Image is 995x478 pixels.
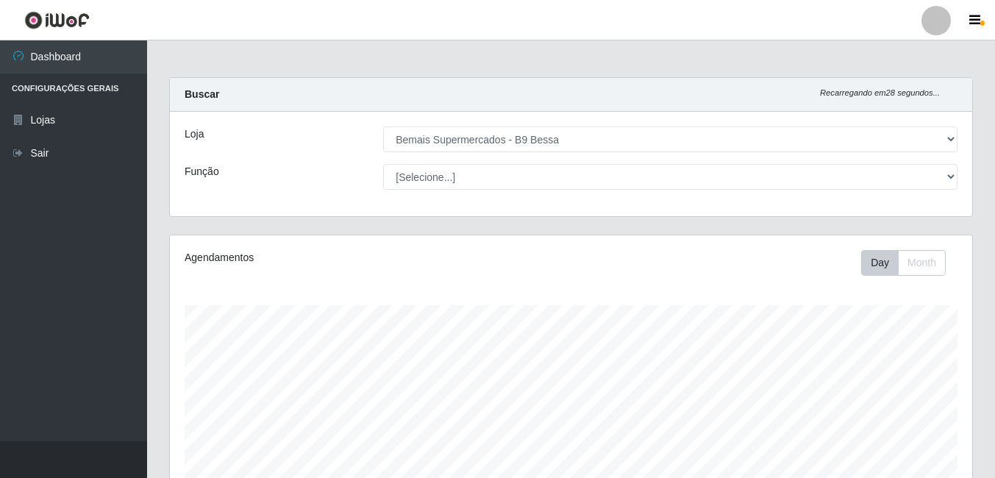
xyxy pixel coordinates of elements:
[185,164,219,179] label: Função
[24,11,90,29] img: CoreUI Logo
[185,88,219,100] strong: Buscar
[861,250,957,276] div: Toolbar with button groups
[898,250,946,276] button: Month
[861,250,899,276] button: Day
[185,250,493,265] div: Agendamentos
[820,88,940,97] i: Recarregando em 28 segundos...
[185,126,204,142] label: Loja
[861,250,946,276] div: First group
